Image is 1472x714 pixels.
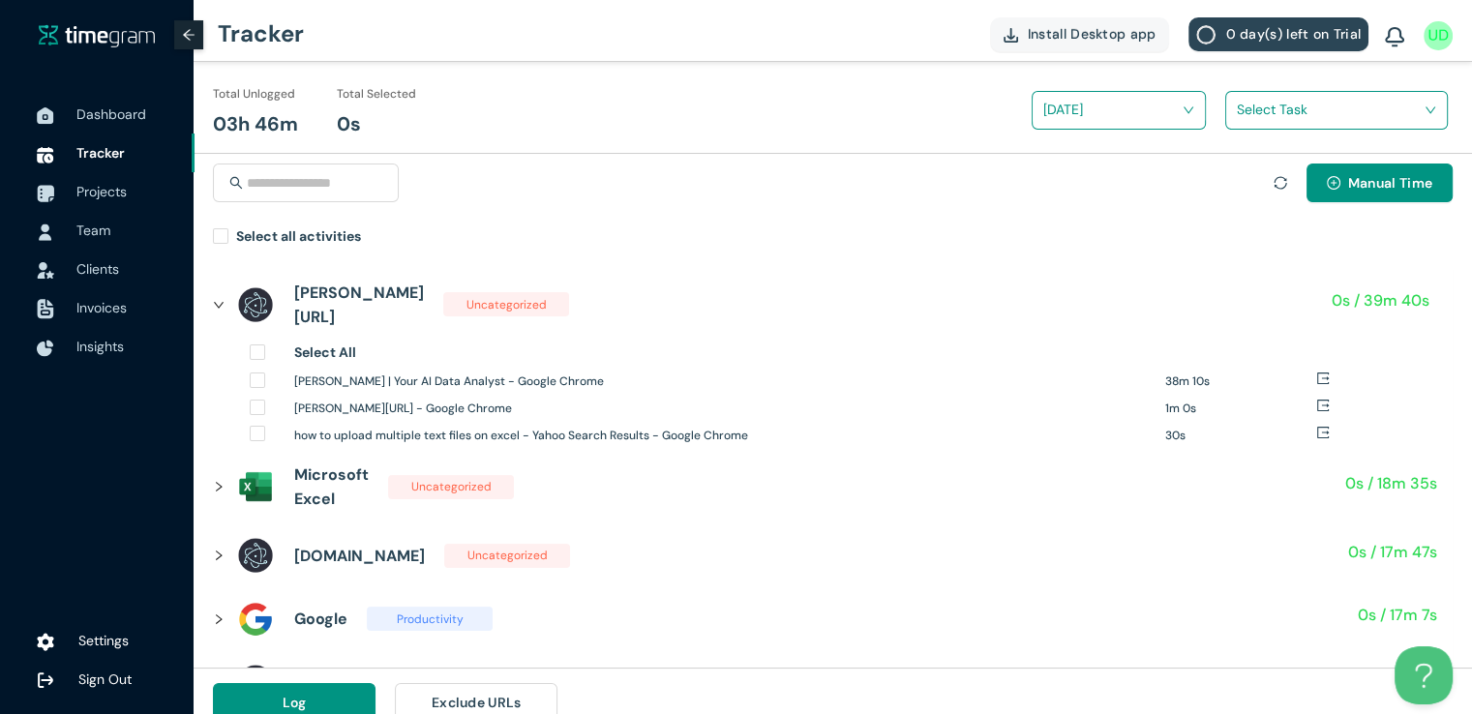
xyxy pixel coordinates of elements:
[37,262,54,279] img: InvoiceIcon
[39,24,155,47] img: timegram
[37,671,54,689] img: logOut.ca60ddd252d7bab9102ea2608abe0238.svg
[432,692,522,713] span: Exclude URLs
[213,299,225,311] span: right
[37,633,54,652] img: settings.78e04af822cf15d41b38c81147b09f22.svg
[37,146,54,164] img: TimeTrackerIcon
[294,400,1151,418] h1: [PERSON_NAME][URL] - Google Chrome
[76,260,119,278] span: Clients
[1348,172,1432,193] span: Manual Time
[76,144,125,162] span: Tracker
[236,600,275,639] img: assets%2Ficons%2Ficons8-google-240.png
[388,475,514,499] span: Uncategorized
[229,176,243,190] span: search
[367,607,493,631] span: Productivity
[78,632,129,649] span: Settings
[443,292,569,316] span: Uncategorized
[236,467,275,506] img: assets%2Ficons%2Ficons8-microsoft-excel-2019-240.png
[1274,176,1287,190] span: sync
[294,607,347,631] h1: Google
[294,544,425,568] h1: [DOMAIN_NAME]
[76,299,127,316] span: Invoices
[1316,426,1330,439] span: export
[236,285,275,324] img: assets%2Ficons%2Felectron-logo.png
[213,481,225,492] span: right
[213,109,298,139] h1: 03h 46m
[236,225,361,247] h1: Select all activities
[37,340,54,357] img: InsightsIcon
[76,105,146,123] span: Dashboard
[1165,372,1316,391] h1: 38m 10s
[1028,23,1157,45] span: Install Desktop app
[294,462,369,511] h1: Microsoft Excel
[236,663,275,701] img: assets%2Ficons%2Felectron-logo.png
[444,544,570,568] span: Uncategorized
[294,281,424,329] h1: [PERSON_NAME][URL]
[294,427,1151,445] h1: how to upload multiple text files on excel - Yahoo Search Results - Google Chrome
[1188,17,1368,51] button: 0 day(s) left on Trial
[1316,372,1330,385] span: export
[1348,540,1437,564] h1: 0s / 17m 47s
[1316,399,1330,412] span: export
[37,107,54,125] img: DashboardIcon
[1004,28,1018,43] img: DownloadApp
[990,17,1170,51] button: Install Desktop app
[213,85,295,104] h1: Total Unlogged
[76,222,110,239] span: Team
[1385,27,1404,48] img: BellIcon
[283,692,307,713] span: Log
[182,28,195,42] span: arrow-left
[1165,427,1316,445] h1: 30s
[39,23,155,47] a: timegram
[37,299,54,319] img: InvoiceIcon
[1424,21,1453,50] img: UserIcon
[1165,400,1316,418] h1: 1m 0s
[1345,471,1437,495] h1: 0s / 18m 35s
[1225,23,1361,45] span: 0 day(s) left on Trial
[213,550,225,561] span: right
[218,5,304,63] h1: Tracker
[1358,603,1437,627] h1: 0s / 17m 7s
[236,536,275,575] img: assets%2Ficons%2Felectron-logo.png
[76,183,127,200] span: Projects
[1395,646,1453,704] iframe: Toggle Customer Support
[78,670,132,688] span: Sign Out
[1327,176,1340,192] span: plus-circle
[1307,164,1453,202] button: plus-circleManual Time
[294,342,356,363] h1: Select All
[1358,667,1437,691] h1: 0s / 17m 7s
[1332,288,1429,312] h1: 0s / 39m 40s
[37,185,54,202] img: ProjectIcon
[294,372,1151,391] h1: [PERSON_NAME] | Your AI Data Analyst - Google Chrome
[337,85,416,104] h1: Total Selected
[213,613,225,625] span: right
[337,109,361,139] h1: 0s
[76,338,124,355] span: Insights
[37,223,54,241] img: UserIcon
